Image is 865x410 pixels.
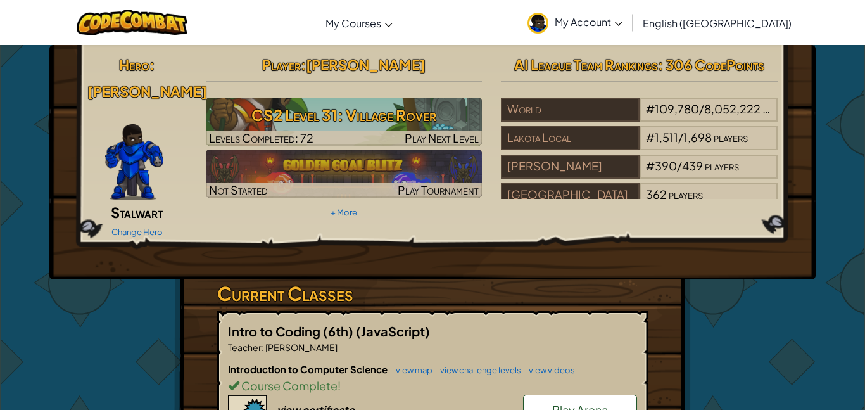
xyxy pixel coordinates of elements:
span: / [699,101,704,116]
span: Intro to Coding (6th) [228,323,356,339]
span: Play Next Level [405,131,479,145]
span: Course Complete [239,378,338,393]
a: Play Next Level [206,98,483,146]
a: view videos [522,365,575,375]
span: : [262,342,264,353]
span: (JavaScript) [356,323,430,339]
div: Lakota Local [501,126,639,150]
a: [PERSON_NAME]#390/439players [501,167,778,181]
a: [GEOGRAPHIC_DATA]362players [501,195,778,210]
div: World [501,98,639,122]
a: World#109,780/8,052,222players [501,110,778,124]
span: players [705,158,739,173]
span: / [678,130,683,144]
a: Lakota Local#1,511/1,698players [501,138,778,153]
span: [PERSON_NAME] [264,342,338,353]
span: 1,511 [655,130,678,144]
span: : [301,56,306,74]
span: Stalwart [111,203,163,221]
img: CodeCombat logo [77,10,187,35]
span: ! [338,378,341,393]
span: 1,698 [683,130,712,144]
h3: Current Classes [217,279,648,308]
span: Play Tournament [398,183,479,197]
span: My Account [555,15,622,29]
a: view map [389,365,432,375]
span: # [646,158,655,173]
span: 109,780 [655,101,699,116]
span: Hero [119,56,149,74]
a: Not StartedPlay Tournament [206,150,483,198]
span: : 306 CodePoints [658,56,764,74]
div: [PERSON_NAME] [501,155,639,179]
span: [PERSON_NAME] [306,56,426,74]
span: 8,052,222 [704,101,761,116]
img: Gordon-selection-pose.png [105,124,163,200]
img: Golden Goal [206,150,483,198]
span: 390 [655,158,677,173]
span: [PERSON_NAME] [87,82,207,100]
img: CS2 Level 31: Village Rover [206,98,483,146]
a: English ([GEOGRAPHIC_DATA]) [636,6,798,40]
a: view challenge levels [434,365,521,375]
span: AI League Team Rankings [514,56,658,74]
span: : [149,56,155,74]
span: My Courses [325,16,381,30]
a: + More [331,207,357,217]
span: / [677,158,682,173]
span: Not Started [209,183,268,197]
span: Levels Completed: 72 [209,131,313,145]
span: players [669,187,703,202]
span: 362 [646,187,667,202]
span: Introduction to Computer Science [228,363,389,375]
a: My Account [521,3,629,42]
span: # [646,101,655,116]
span: Player [262,56,301,74]
span: # [646,130,655,144]
div: [GEOGRAPHIC_DATA] [501,183,639,207]
span: English ([GEOGRAPHIC_DATA]) [643,16,792,30]
span: Teacher [228,342,262,353]
a: Change Hero [111,227,163,237]
img: avatar [527,13,548,34]
span: 439 [682,158,703,173]
a: My Courses [319,6,399,40]
h3: CS2 Level 31: Village Rover [206,101,483,129]
span: players [714,130,748,144]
